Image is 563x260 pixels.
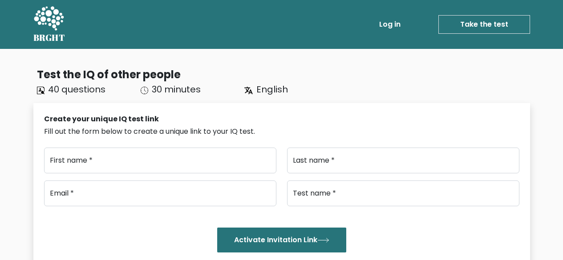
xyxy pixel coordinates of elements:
span: 30 minutes [152,83,201,96]
div: Create your unique IQ test link [44,114,519,124]
input: Last name [287,148,519,173]
input: Test name [287,180,519,206]
a: BRGHT [33,4,65,45]
a: Log in [376,16,404,33]
span: English [256,83,288,96]
input: Email [44,180,276,206]
input: First name [44,148,276,173]
button: Activate Invitation Link [217,228,346,252]
span: 40 questions [48,83,105,96]
h5: BRGHT [33,32,65,43]
div: Test the IQ of other people [37,67,530,83]
div: Fill out the form below to create a unique link to your IQ test. [44,126,519,137]
a: Take the test [438,15,530,34]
